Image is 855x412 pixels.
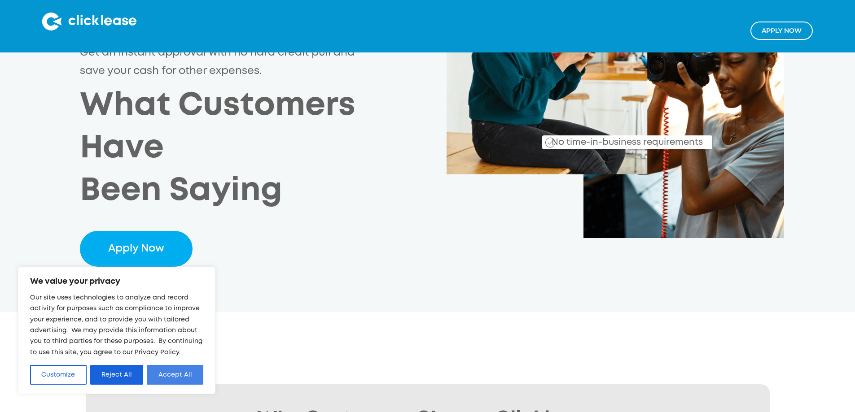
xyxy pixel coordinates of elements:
[80,231,193,267] a: Apply Now
[30,295,202,355] span: Our site uses technologies to analyze and record activity for purposes such as compliance to impr...
[90,365,144,385] button: Reject All
[545,138,555,147] img: Checkmark_callout
[80,85,447,213] h2: What Customers Have Been Saying
[18,267,215,394] div: We value your privacy
[500,127,712,149] div: No time-in-business requirements
[30,365,87,385] button: Customize
[42,13,136,30] img: Clicklease logo
[30,276,203,287] p: We value your privacy
[750,22,813,40] a: Apply NOw
[147,365,203,385] button: Accept All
